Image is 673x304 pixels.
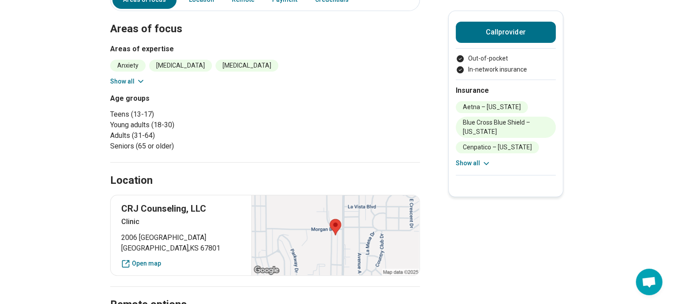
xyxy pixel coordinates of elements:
[110,130,262,141] li: Adults (31-64)
[110,93,262,104] h3: Age groups
[456,85,556,96] h2: Insurance
[121,202,241,215] p: CRJ Counseling, LLC
[456,54,556,74] ul: Payment options
[110,77,145,86] button: Show all
[215,60,278,72] li: [MEDICAL_DATA]
[636,269,662,295] div: Open chat
[456,54,556,63] li: Out-of-pocket
[121,232,241,243] span: 2006 [GEOGRAPHIC_DATA]
[110,141,262,152] li: Seniors (65 or older)
[121,243,241,254] span: [GEOGRAPHIC_DATA] , KS 67801
[456,65,556,74] li: In-network insurance
[456,101,528,113] li: Aetna – [US_STATE]
[110,60,146,72] li: Anxiety
[456,141,539,153] li: Cenpatico – [US_STATE]
[110,173,153,188] h2: Location
[121,259,241,268] a: Open map
[110,0,420,37] h2: Areas of focus
[110,109,262,120] li: Teens (13-17)
[456,159,491,168] button: Show all
[121,217,241,227] p: Clinic
[456,22,556,43] button: Callprovider
[149,60,212,72] li: [MEDICAL_DATA]
[456,117,556,138] li: Blue Cross Blue Shield – [US_STATE]
[110,44,420,54] h3: Areas of expertise
[110,120,262,130] li: Young adults (18-30)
